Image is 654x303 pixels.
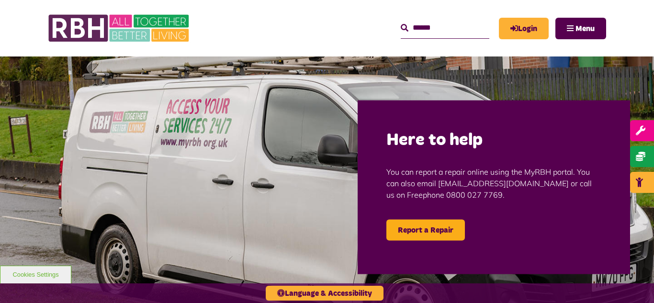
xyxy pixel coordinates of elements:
h2: Here to help [386,129,601,151]
button: Navigation [555,18,606,39]
a: MyRBH [499,18,549,39]
img: RBH [48,10,192,47]
span: Menu [575,25,595,33]
button: Language & Accessibility [266,286,383,301]
p: You can report a repair online using the MyRBH portal. You can also email [EMAIL_ADDRESS][DOMAIN_... [386,151,601,214]
a: Report a Repair [386,219,465,240]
